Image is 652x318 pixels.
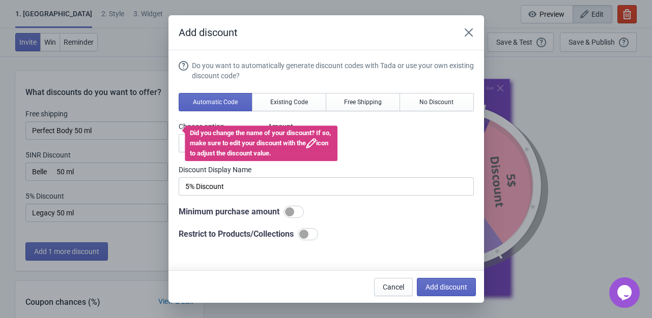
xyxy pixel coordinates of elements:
div: Do you want to automatically generate discount codes with Tada or use your own existing discount ... [192,60,474,81]
span: Free Shipping [344,98,382,106]
button: Existing Code [252,93,326,111]
button: No Discount [400,93,474,111]
label: Discount Display Name [179,165,474,175]
label: Choose option [179,121,258,132]
button: Cancel [374,278,413,296]
button: Free Shipping [326,93,400,111]
span: Cancel [383,283,404,291]
h2: Add discount [179,25,449,40]
span: No Discount [419,98,453,106]
button: INROFF [179,134,221,152]
div: Minimum purchase amount [179,206,474,218]
div: Did you change the name of your discount? If so, make sure to edit your discount with the icon to... [185,125,337,161]
span: Add discount [426,283,467,291]
div: Restrict to Products/Collections [179,228,474,240]
button: Add discount [417,278,476,296]
label: Amount [268,121,322,132]
span: Automatic Code [193,98,238,106]
span: Existing Code [270,98,308,106]
iframe: chat widget [609,277,642,308]
button: Automatic Code [179,93,253,111]
button: Close [460,23,478,42]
